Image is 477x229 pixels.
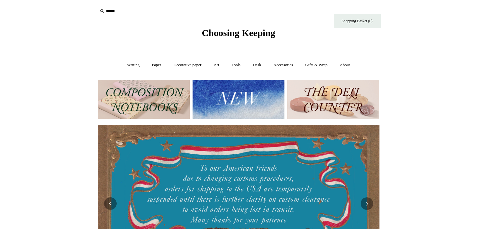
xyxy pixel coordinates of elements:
a: Desk [247,57,267,73]
button: Previous [104,197,117,210]
a: Decorative paper [168,57,207,73]
a: Accessories [268,57,299,73]
button: Next [361,197,373,210]
a: About [334,57,356,73]
img: The Deli Counter [287,80,379,119]
a: Choosing Keeping [202,33,275,37]
img: New.jpg__PID:f73bdf93-380a-4a35-bcfe-7823039498e1 [193,80,284,119]
a: Tools [226,57,246,73]
a: Gifts & Wrap [299,57,333,73]
span: Choosing Keeping [202,28,275,38]
a: Shopping Basket (0) [334,14,381,28]
a: Art [208,57,225,73]
a: Paper [146,57,167,73]
a: Writing [121,57,145,73]
img: 202302 Composition ledgers.jpg__PID:69722ee6-fa44-49dd-a067-31375e5d54ec [98,80,190,119]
